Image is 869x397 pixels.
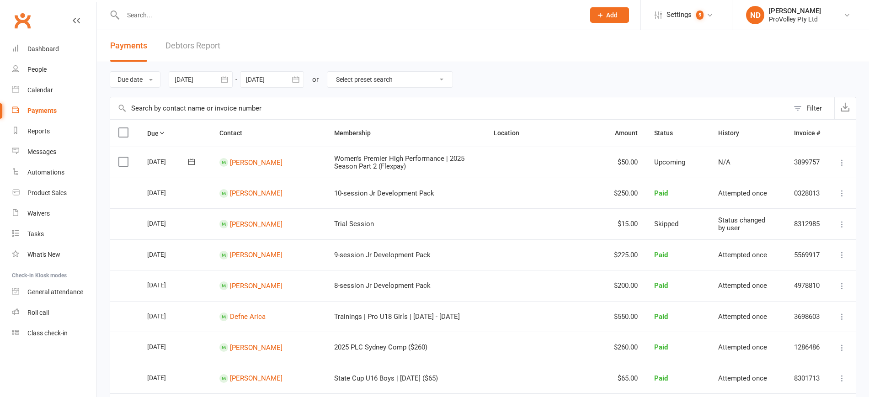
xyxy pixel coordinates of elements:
div: Reports [27,127,50,135]
a: Defne Arica [230,312,266,321]
span: Paid [654,251,668,259]
td: $250.00 [604,178,646,209]
span: State Cup U16 Boys | [DATE] ($65) [334,374,438,382]
div: [DATE] [147,371,189,385]
td: $225.00 [604,239,646,270]
span: Attempted once [718,251,767,259]
span: Paid [654,343,668,351]
span: Skipped [654,220,678,228]
a: Calendar [12,80,96,101]
span: Paid [654,281,668,290]
div: Calendar [27,86,53,94]
span: Payments [110,41,147,50]
div: ProVolley Pty Ltd [769,15,821,23]
span: Settings [666,5,692,25]
div: Messages [27,148,56,155]
td: $550.00 [604,301,646,332]
a: Debtors Report [165,30,220,62]
div: Dashboard [27,45,59,53]
a: Product Sales [12,183,96,203]
input: Search... [120,9,578,21]
a: Clubworx [11,9,34,32]
td: 1286486 [786,332,828,363]
a: [PERSON_NAME] [230,220,283,228]
td: $50.00 [604,147,646,178]
span: Women’s Premier High Performance | 2025 Season Part 2 (Flexpay) [334,154,464,170]
div: Filter [806,103,822,114]
div: [DATE] [147,309,189,323]
a: [PERSON_NAME] [230,251,283,259]
td: 8312985 [786,208,828,239]
a: Roll call [12,302,96,323]
span: 2025 PLC Sydney Comp ($260) [334,343,427,351]
span: N/A [718,158,730,166]
button: Payments [110,30,147,62]
div: ND [746,6,764,24]
div: Class check-in [27,329,68,337]
div: People [27,66,47,73]
span: Trainings | Pro U18 Girls | [DATE] - [DATE] [334,312,460,321]
button: Due date [110,71,160,88]
a: [PERSON_NAME] [230,343,283,351]
div: Payments [27,107,57,114]
div: [DATE] [147,185,189,200]
span: Paid [654,189,668,197]
span: Attempted once [718,374,767,382]
div: [DATE] [147,216,189,230]
td: $260.00 [604,332,646,363]
span: Trial Session [334,220,374,228]
td: $65.00 [604,363,646,394]
th: Status [646,120,710,147]
span: Upcoming [654,158,685,166]
td: 3899757 [786,147,828,178]
span: 8-session Jr Development Pack [334,281,431,290]
td: $200.00 [604,270,646,301]
span: Attempted once [718,343,767,351]
a: General attendance kiosk mode [12,282,96,302]
a: Payments [12,101,96,121]
div: [DATE] [147,247,189,261]
a: Tasks [12,224,96,244]
td: $15.00 [604,208,646,239]
a: People [12,59,96,80]
div: Roll call [27,309,49,316]
a: Messages [12,142,96,162]
input: Search by contact name or invoice number [110,97,789,119]
td: 4978810 [786,270,828,301]
th: Location [485,120,604,147]
div: General attendance [27,288,83,296]
th: Membership [326,120,485,147]
span: Status changed by user [718,216,765,232]
div: [DATE] [147,154,189,169]
div: What's New [27,251,60,258]
a: Dashboard [12,39,96,59]
th: History [710,120,786,147]
span: Paid [654,374,668,382]
th: Amount [604,120,646,147]
a: Reports [12,121,96,142]
span: Attempted once [718,312,767,321]
div: [PERSON_NAME] [769,7,821,15]
span: 10-session Jr Development Pack [334,189,434,197]
a: Class kiosk mode [12,323,96,344]
td: 8301713 [786,363,828,394]
button: Add [590,7,629,23]
span: Add [606,11,618,19]
div: [DATE] [147,339,189,354]
a: Waivers [12,203,96,224]
td: 3698603 [786,301,828,332]
div: Product Sales [27,189,67,196]
div: [DATE] [147,278,189,292]
span: 9-session Jr Development Pack [334,251,431,259]
div: Waivers [27,210,50,217]
span: Paid [654,312,668,321]
a: [PERSON_NAME] [230,374,283,382]
button: Filter [789,97,834,119]
span: Attempted once [718,189,767,197]
th: Due [139,120,211,147]
a: What's New [12,244,96,265]
a: [PERSON_NAME] [230,281,283,290]
td: 0328013 [786,178,828,209]
a: [PERSON_NAME] [230,158,283,166]
div: or [312,74,319,85]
